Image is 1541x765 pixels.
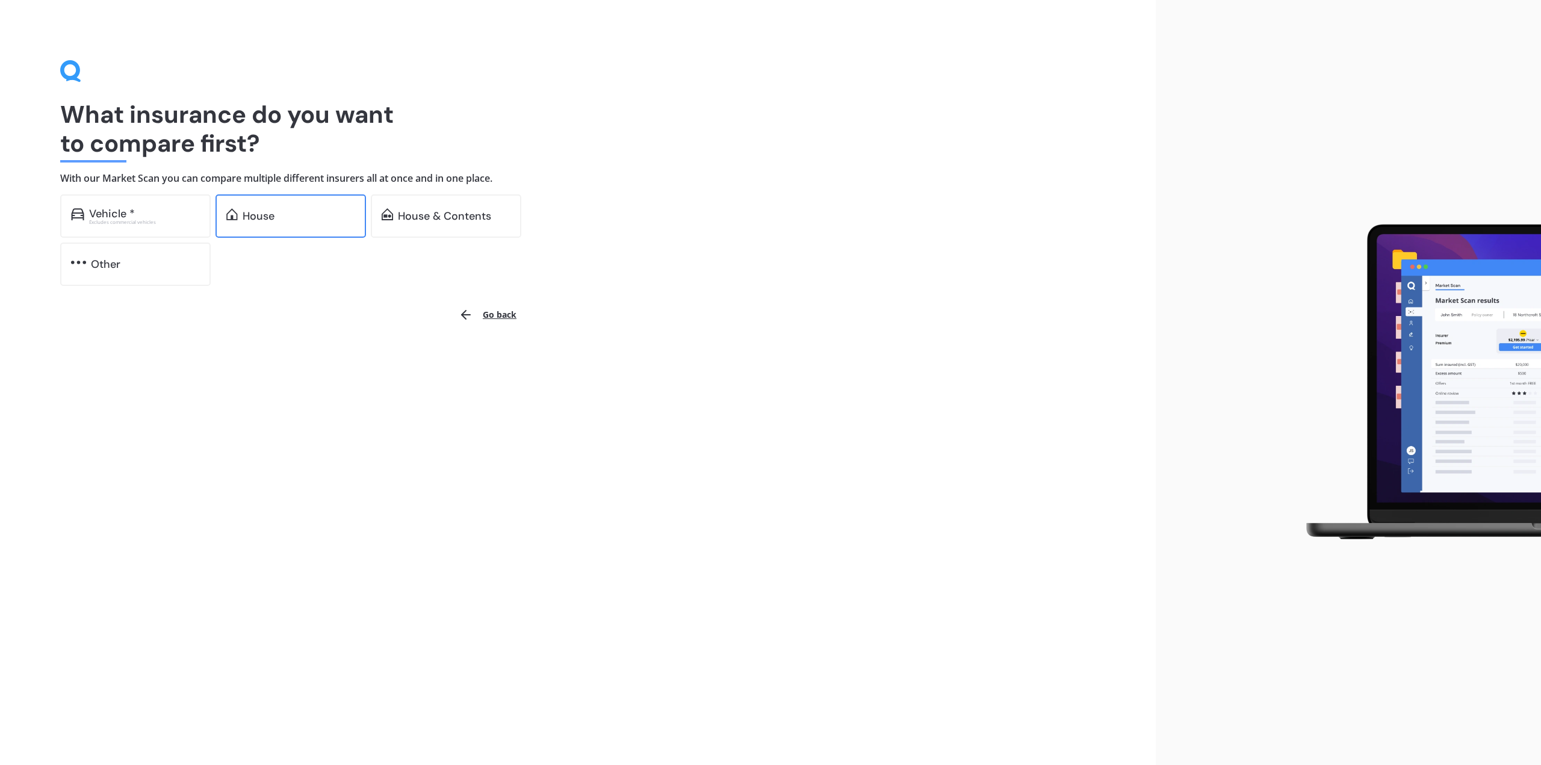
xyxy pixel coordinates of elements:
img: home.91c183c226a05b4dc763.svg [226,208,238,220]
img: car.f15378c7a67c060ca3f3.svg [71,208,84,220]
img: laptop.webp [1289,217,1541,548]
img: other.81dba5aafe580aa69f38.svg [71,256,86,268]
button: Go back [451,300,524,329]
div: Vehicle * [89,208,135,220]
h4: With our Market Scan you can compare multiple different insurers all at once and in one place. [60,172,1096,185]
div: Other [91,258,120,270]
div: House [243,210,274,222]
img: home-and-contents.b802091223b8502ef2dd.svg [382,208,393,220]
h1: What insurance do you want to compare first? [60,100,1096,158]
div: Excludes commercial vehicles [89,220,200,225]
div: House & Contents [398,210,491,222]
